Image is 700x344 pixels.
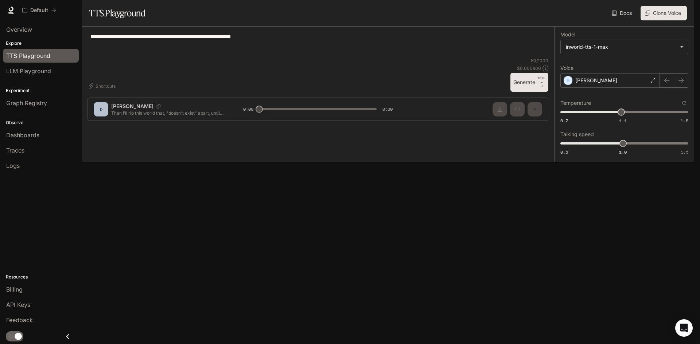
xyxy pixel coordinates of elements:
a: Docs [610,6,635,20]
div: Open Intercom Messenger [675,319,693,337]
p: Temperature [560,100,591,106]
span: 1.0 [619,149,627,155]
p: Voice [560,66,573,71]
button: Shortcuts [87,80,118,92]
div: inworld-tts-1-max [566,43,676,51]
p: Model [560,32,575,37]
p: Default [30,7,48,13]
span: 1.5 [681,118,688,124]
p: 80 / 1000 [531,58,548,64]
p: CTRL + [538,76,545,84]
button: GenerateCTRL +⏎ [510,73,548,92]
span: 1.5 [681,149,688,155]
p: ⏎ [538,76,545,89]
div: inworld-tts-1-max [561,40,688,54]
p: [PERSON_NAME] [575,77,617,84]
h1: TTS Playground [89,6,145,20]
span: 0.5 [560,149,568,155]
span: 0.7 [560,118,568,124]
p: $ 0.000800 [517,65,541,71]
span: 1.1 [619,118,627,124]
button: Clone Voice [641,6,687,20]
p: Talking speed [560,132,594,137]
button: Reset to default [680,99,688,107]
button: All workspaces [19,3,59,17]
